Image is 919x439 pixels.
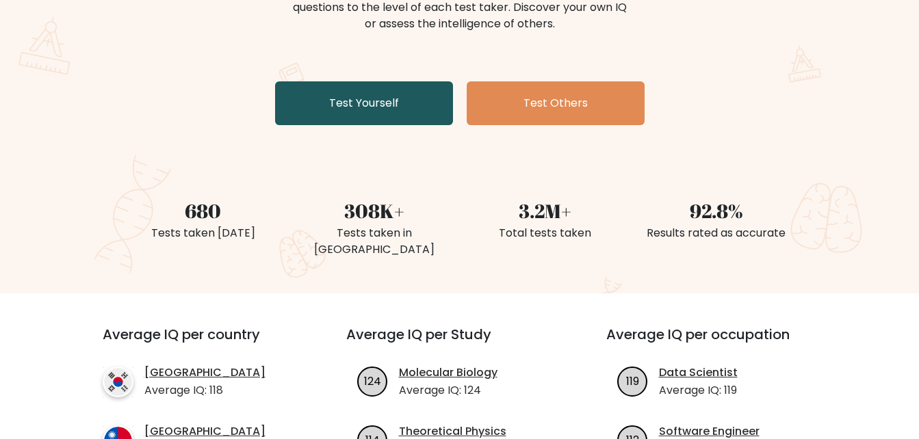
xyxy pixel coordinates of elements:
[639,225,794,241] div: Results rated as accurate
[144,382,266,399] p: Average IQ: 118
[639,196,794,225] div: 92.8%
[399,364,497,381] a: Molecular Biology
[468,196,623,225] div: 3.2M+
[659,382,738,399] p: Average IQ: 119
[126,196,281,225] div: 680
[144,364,266,381] a: [GEOGRAPHIC_DATA]
[103,326,297,359] h3: Average IQ per country
[659,364,738,381] a: Data Scientist
[297,225,452,258] div: Tests taken in [GEOGRAPHIC_DATA]
[399,382,497,399] p: Average IQ: 124
[467,81,645,125] a: Test Others
[346,326,573,359] h3: Average IQ per Study
[364,373,381,388] text: 124
[606,326,833,359] h3: Average IQ per occupation
[103,367,133,397] img: country
[126,225,281,241] div: Tests taken [DATE]
[626,373,639,388] text: 119
[297,196,452,225] div: 308K+
[468,225,623,241] div: Total tests taken
[275,81,453,125] a: Test Yourself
